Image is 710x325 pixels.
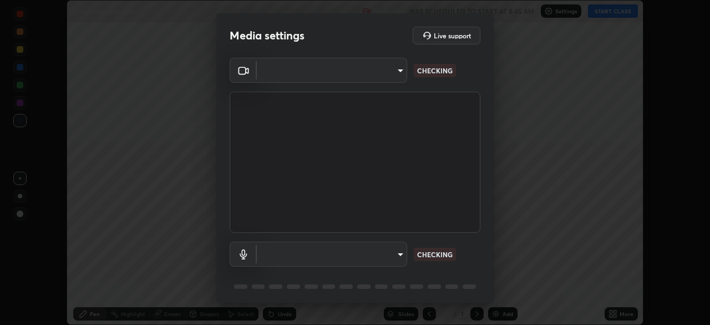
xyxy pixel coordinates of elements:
h2: Media settings [230,28,305,43]
h5: Live support [434,32,471,39]
p: CHECKING [417,249,453,259]
p: CHECKING [417,66,453,76]
div: ​ [257,58,407,83]
div: ​ [257,242,407,267]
